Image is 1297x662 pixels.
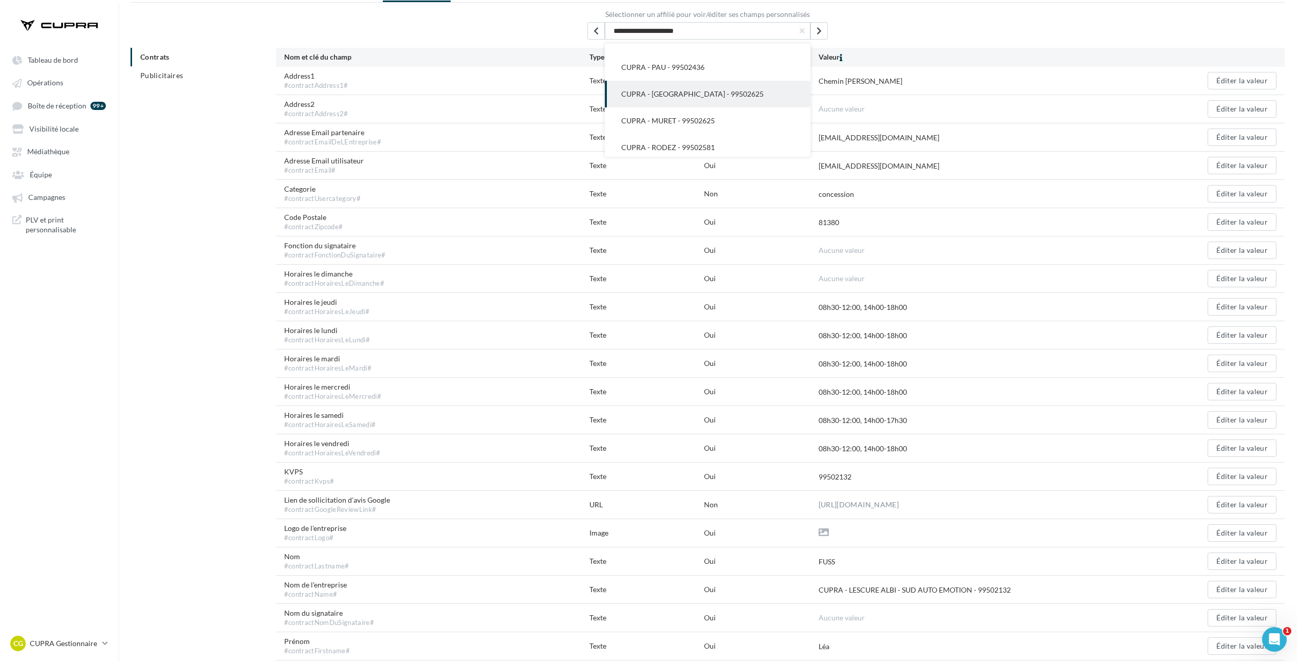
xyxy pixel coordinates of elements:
[284,580,347,599] span: Nom de l'entreprise
[131,11,1285,18] label: Sélectionner un affilié pour voir/éditer ses champs personnalisés
[589,613,704,623] div: Texte
[28,101,86,110] span: Boîte de réception
[284,636,350,656] span: Prénom
[284,325,370,345] span: Horaires le lundi
[819,52,1124,63] div: Valeur
[284,354,372,373] span: Horaires le mardi
[1208,609,1276,627] button: Éditer la valeur
[284,477,335,486] div: #contractKvps#
[27,79,63,87] span: Opérations
[819,359,907,369] div: 08h30-12:00, 14h00-18h00
[284,212,343,232] span: Code Postale
[1208,213,1276,231] button: Éditer la valeur
[819,557,835,567] div: FUSS
[1283,627,1291,635] span: 1
[819,415,907,426] div: 08h30-12:00, 14h00-17h30
[27,148,69,156] span: Médiathèque
[8,634,110,653] a: CG CUPRA Gestionnaire
[704,443,819,453] div: Oui
[1208,355,1276,372] button: Éditer la valeur
[284,449,380,458] div: #contractHorairesLeVendredi#
[28,193,65,202] span: Campagnes
[819,246,865,254] span: Aucune valeur
[589,471,704,482] div: Texte
[284,562,349,571] div: #contractLastname#
[1262,627,1287,652] iframe: Intercom live chat
[819,613,865,622] span: Aucune valeur
[26,215,106,235] span: PLV et print personnalisable
[284,420,376,430] div: #contractHorairesLeSamedi#
[589,302,704,312] div: Texte
[284,251,386,260] div: #contractFonctionDuSignataire#
[284,495,390,514] span: Lien de sollicitation d'avis Google
[589,132,704,142] div: Texte
[1208,72,1276,89] button: Éditer la valeur
[284,269,384,288] span: Horaires le dimanche
[6,211,112,239] a: PLV et print personnalisable
[6,165,112,183] a: Équipe
[284,618,374,628] div: #contractNomDuSignataire#
[284,336,370,345] div: #contractHorairesLeLundi#
[589,556,704,566] div: Texte
[819,217,839,228] div: 81380
[704,245,819,255] div: Oui
[704,217,819,227] div: Oui
[284,410,376,430] span: Horaires le samedi
[589,52,704,63] div: Type
[284,81,348,90] div: #contractAddress1#
[29,124,79,133] span: Visibilité locale
[1208,581,1276,598] button: Éditer la valeur
[704,415,819,425] div: Oui
[819,161,939,171] div: [EMAIL_ADDRESS][DOMAIN_NAME]
[1208,157,1276,174] button: Éditer la valeur
[704,556,819,566] div: Oui
[819,387,907,397] div: 08h30-12:00, 14h00-18h00
[589,217,704,227] div: Texte
[1208,100,1276,118] button: Éditer la valeur
[284,467,335,486] span: KVPS
[284,156,364,175] span: Adresse Email utilisateur
[284,109,348,119] div: #contractAddress2#
[284,307,369,317] div: #contractHorairesLeJeudi#
[1208,298,1276,316] button: Éditer la valeur
[819,274,865,283] span: Aucune valeur
[589,160,704,171] div: Texte
[704,302,819,312] div: Oui
[140,71,183,80] span: Publicitaires
[704,189,819,199] div: Non
[589,641,704,651] div: Texte
[1208,185,1276,203] button: Éditer la valeur
[284,241,386,260] span: Fonction du signataire
[819,189,854,199] div: concession
[819,641,829,652] div: Léa
[704,358,819,369] div: Oui
[284,382,381,401] span: Horaires le mercredi
[90,102,106,110] div: 99+
[589,443,704,453] div: Texte
[621,116,715,125] span: CUPRA - MURET - 99502625
[1208,270,1276,287] button: Éditer la valeur
[6,73,112,91] a: Opérations
[1208,553,1276,570] button: Éditer la valeur
[284,590,347,599] div: #contractName#
[819,472,851,482] div: 99502132
[284,99,348,119] span: Address2
[28,56,78,64] span: Tableau de bord
[589,584,704,595] div: Texte
[30,638,98,649] p: CUPRA Gestionnaire
[284,551,349,571] span: Nom
[1208,242,1276,259] button: Éditer la valeur
[284,52,589,63] div: Nom et clé du champ
[13,638,23,649] span: CG
[704,330,819,340] div: Oui
[819,444,907,454] div: 08h30-12:00, 14h00-18h00
[704,641,819,651] div: Oui
[284,364,372,373] div: #contractHorairesLeMardi#
[284,138,381,147] div: #contractEmailDeLEntreprise#
[284,438,380,458] span: Horaires le vendredi
[704,500,819,510] div: Non
[589,500,704,510] div: URL
[704,528,819,538] div: Oui
[1208,128,1276,146] button: Éditer la valeur
[589,528,704,538] div: Image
